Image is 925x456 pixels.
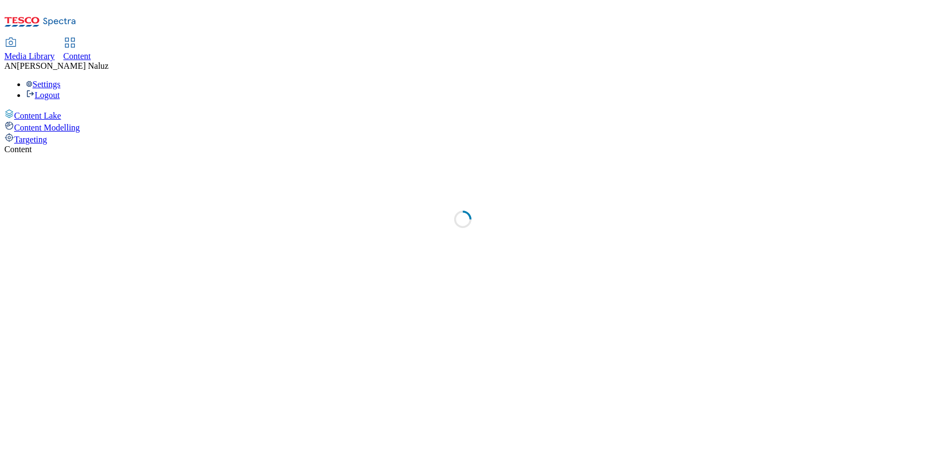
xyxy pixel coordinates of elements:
[4,109,921,121] a: Content Lake
[14,123,80,132] span: Content Modelling
[4,121,921,133] a: Content Modelling
[14,111,61,120] span: Content Lake
[4,38,55,61] a: Media Library
[63,38,91,61] a: Content
[17,61,108,70] span: [PERSON_NAME] Naluz
[63,51,91,61] span: Content
[14,135,47,144] span: Targeting
[26,80,61,89] a: Settings
[4,51,55,61] span: Media Library
[4,61,17,70] span: AN
[26,90,60,100] a: Logout
[4,133,921,145] a: Targeting
[4,145,921,154] div: Content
